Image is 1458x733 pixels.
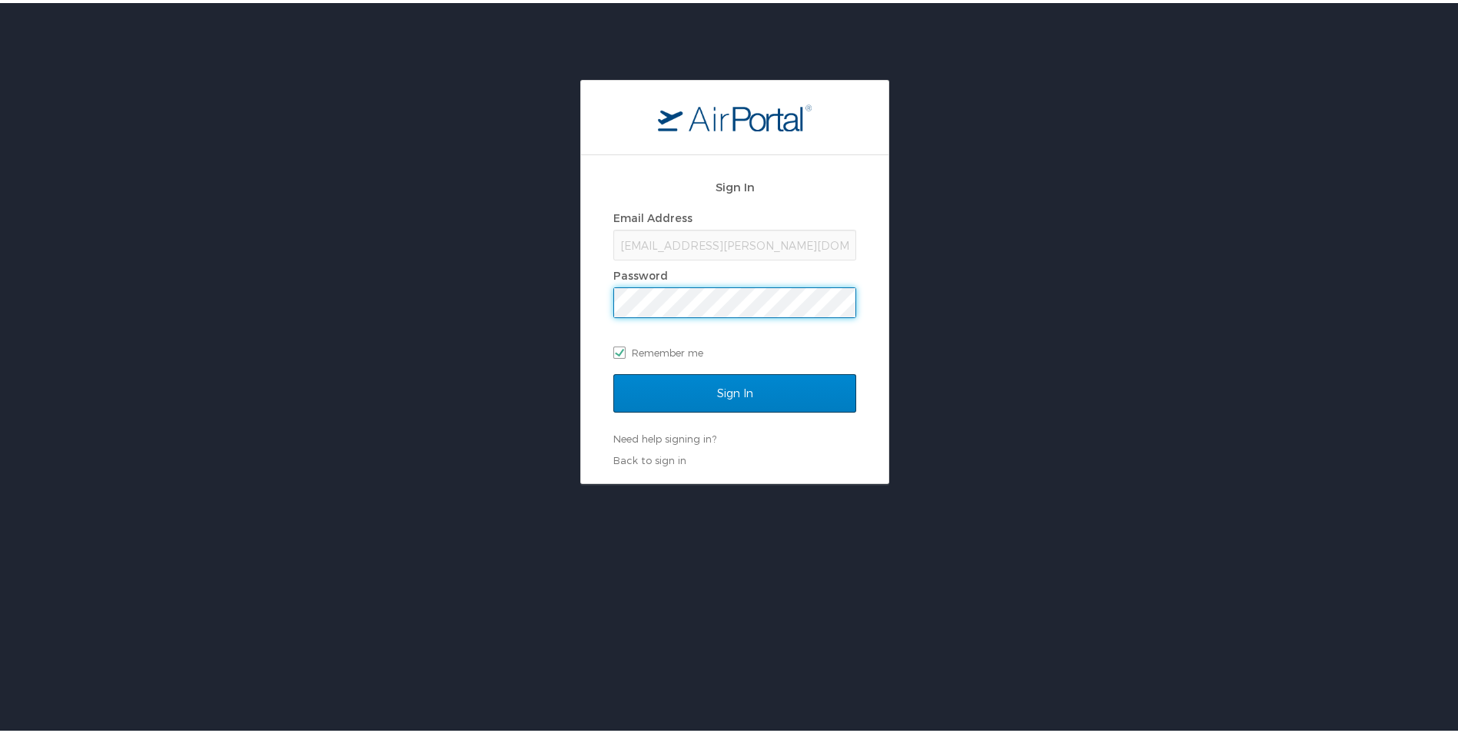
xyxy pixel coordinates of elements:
label: Remember me [613,338,856,361]
label: Email Address [613,208,692,221]
label: Password [613,266,668,279]
a: Back to sign in [613,451,686,463]
input: Sign In [613,371,856,410]
a: Need help signing in? [613,430,716,442]
img: logo [658,101,812,128]
h2: Sign In [613,175,856,193]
